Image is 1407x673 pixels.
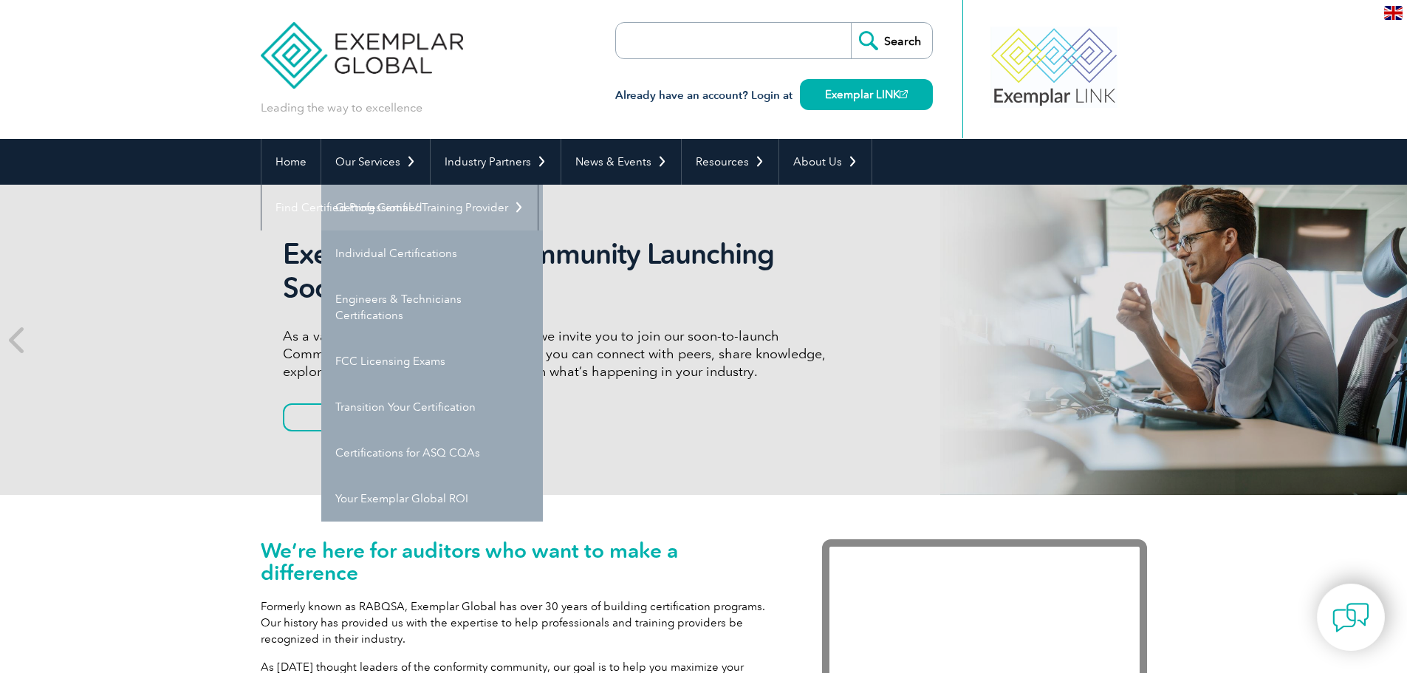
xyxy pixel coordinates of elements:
h1: We’re here for auditors who want to make a difference [261,539,778,584]
a: Industry Partners [431,139,561,185]
a: News & Events [561,139,681,185]
p: Leading the way to excellence [261,100,422,116]
p: As a valued member of Exemplar Global, we invite you to join our soon-to-launch Community—a fun, ... [283,327,837,380]
a: Learn More [283,403,437,431]
a: About Us [779,139,872,185]
h3: Already have an account? Login at [615,86,933,105]
a: Exemplar LINK [800,79,933,110]
input: Search [851,23,932,58]
a: Certifications for ASQ CQAs [321,430,543,476]
a: Find Certified Professional / Training Provider [261,185,538,230]
img: open_square.png [900,90,908,98]
a: Your Exemplar Global ROI [321,476,543,522]
h2: Exemplar Global Community Launching Soon [283,237,837,305]
a: Our Services [321,139,430,185]
p: Formerly known as RABQSA, Exemplar Global has over 30 years of building certification programs. O... [261,598,778,647]
img: en [1384,6,1403,20]
img: contact-chat.png [1332,599,1369,636]
a: Engineers & Technicians Certifications [321,276,543,338]
a: Resources [682,139,778,185]
a: Individual Certifications [321,230,543,276]
a: Home [261,139,321,185]
a: Transition Your Certification [321,384,543,430]
a: FCC Licensing Exams [321,338,543,384]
